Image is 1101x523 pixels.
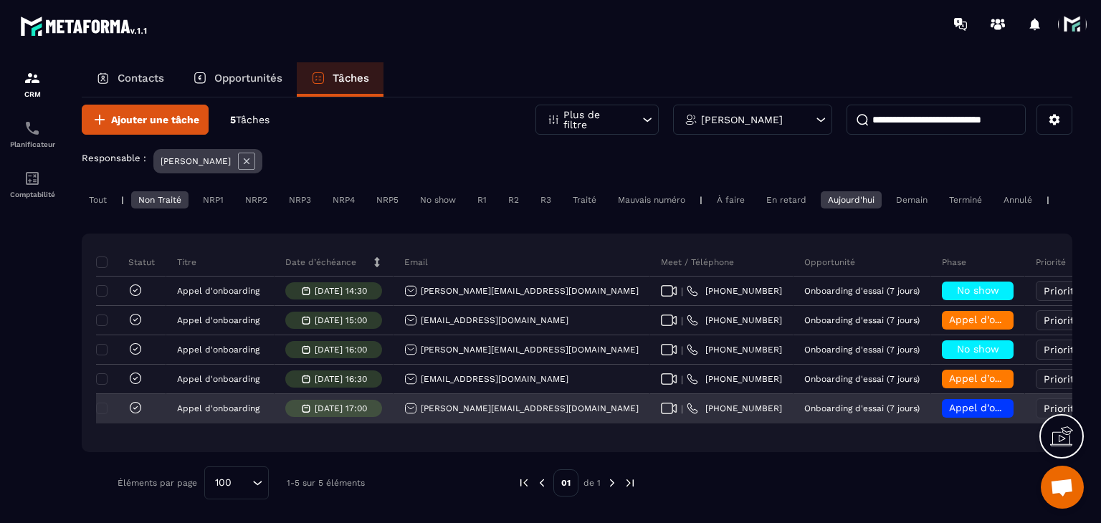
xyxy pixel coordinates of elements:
[949,314,1092,325] span: Appel d’onboarding terminée
[177,286,259,296] p: Appel d'onboarding
[889,191,935,208] div: Demain
[942,191,989,208] div: Terminé
[4,109,61,159] a: schedulerschedulerPlanificateur
[369,191,406,208] div: NRP5
[1041,466,1084,509] div: Ouvrir le chat
[518,476,530,489] img: prev
[804,374,920,384] p: Onboarding d'essai (7 jours)
[701,115,783,125] p: [PERSON_NAME]
[315,286,367,296] p: [DATE] 14:30
[285,256,356,268] p: Date d’échéance
[687,373,782,385] a: [PHONE_NUMBER]
[131,191,189,208] div: Non Traité
[566,191,604,208] div: Traité
[957,284,999,296] span: No show
[210,475,237,491] span: 100
[24,120,41,137] img: scheduler
[1044,344,1080,355] span: Priorité
[121,195,124,205] p: |
[957,343,999,355] span: No show
[535,476,548,489] img: prev
[204,466,269,499] div: Search for option
[1044,315,1080,326] span: Priorité
[681,315,683,326] span: |
[4,59,61,109] a: formationformationCRM
[118,478,197,488] p: Éléments par page
[24,170,41,187] img: accountant
[821,191,882,208] div: Aujourd'hui
[24,69,41,87] img: formation
[82,62,178,97] a: Contacts
[533,191,558,208] div: R3
[501,191,526,208] div: R2
[82,153,146,163] p: Responsable :
[687,285,782,297] a: [PHONE_NUMBER]
[177,403,259,413] p: Appel d'onboarding
[1047,195,1049,205] p: |
[404,256,428,268] p: Email
[196,191,231,208] div: NRP1
[297,62,383,97] a: Tâches
[1044,403,1080,414] span: Priorité
[1044,285,1080,297] span: Priorité
[111,112,199,127] span: Ajouter une tâche
[804,345,920,355] p: Onboarding d'essai (7 jours)
[315,403,367,413] p: [DATE] 17:00
[1044,373,1080,385] span: Priorité
[178,62,297,97] a: Opportunités
[949,402,1085,413] span: Appel d’onboarding planifié
[236,114,270,125] span: Tâches
[315,345,367,355] p: [DATE] 16:00
[661,256,734,268] p: Meet / Téléphone
[4,159,61,209] a: accountantaccountantComptabilité
[942,256,966,268] p: Phase
[4,140,61,148] p: Planificateur
[82,191,114,208] div: Tout
[681,286,683,297] span: |
[687,315,782,326] a: [PHONE_NUMBER]
[282,191,318,208] div: NRP3
[583,477,601,489] p: de 1
[230,113,270,127] p: 5
[687,403,782,414] a: [PHONE_NUMBER]
[237,475,249,491] input: Search for option
[563,110,626,130] p: Plus de filtre
[161,156,231,166] p: [PERSON_NAME]
[177,256,196,268] p: Titre
[681,403,683,414] span: |
[238,191,275,208] div: NRP2
[100,256,155,268] p: Statut
[804,403,920,413] p: Onboarding d'essai (7 jours)
[687,344,782,355] a: [PHONE_NUMBER]
[949,373,1092,384] span: Appel d’onboarding terminée
[82,105,209,135] button: Ajouter une tâche
[611,191,692,208] div: Mauvais numéro
[20,13,149,39] img: logo
[177,345,259,355] p: Appel d'onboarding
[118,72,164,85] p: Contacts
[315,315,367,325] p: [DATE] 15:00
[177,315,259,325] p: Appel d'onboarding
[470,191,494,208] div: R1
[759,191,814,208] div: En retard
[804,286,920,296] p: Onboarding d'essai (7 jours)
[413,191,463,208] div: No show
[214,72,282,85] p: Opportunités
[553,469,578,496] p: 01
[315,374,367,384] p: [DATE] 16:30
[333,72,369,85] p: Tâches
[325,191,362,208] div: NRP4
[606,476,619,489] img: next
[710,191,752,208] div: À faire
[177,374,259,384] p: Appel d'onboarding
[681,345,683,355] span: |
[700,195,702,205] p: |
[681,374,683,385] span: |
[624,476,637,489] img: next
[4,191,61,198] p: Comptabilité
[996,191,1039,208] div: Annulé
[804,315,920,325] p: Onboarding d'essai (7 jours)
[4,90,61,98] p: CRM
[1036,256,1066,268] p: Priorité
[287,478,365,488] p: 1-5 sur 5 éléments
